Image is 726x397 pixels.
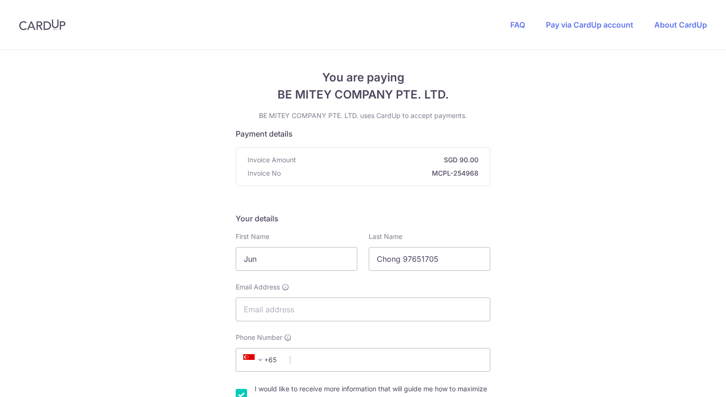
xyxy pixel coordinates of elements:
[236,86,490,103] span: BE MITEY COMPANY PTE. LTD.
[236,333,282,342] span: Phone Number
[236,247,357,271] input: First name
[369,247,490,271] input: Last name
[236,128,490,139] h5: Payment details
[285,169,478,178] strong: MCPL-254968
[300,155,478,165] strong: SGD 90.00
[236,69,490,86] span: You are paying
[243,354,266,366] span: +65
[236,213,490,224] h5: Your details
[248,169,281,178] span: Invoice No
[546,20,633,30] a: Pay via CardUp account
[236,111,490,120] p: BE MITEY COMPANY PTE. LTD. uses CardUp to accept payments.
[240,354,283,366] span: +65
[236,232,269,241] label: First Name
[19,19,66,30] img: CardUp
[510,20,525,30] a: FAQ
[248,155,296,165] span: Invoice Amount
[236,282,280,292] span: Email Address
[369,232,402,241] label: Last Name
[654,20,707,30] a: About CardUp
[236,298,490,321] input: Email address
